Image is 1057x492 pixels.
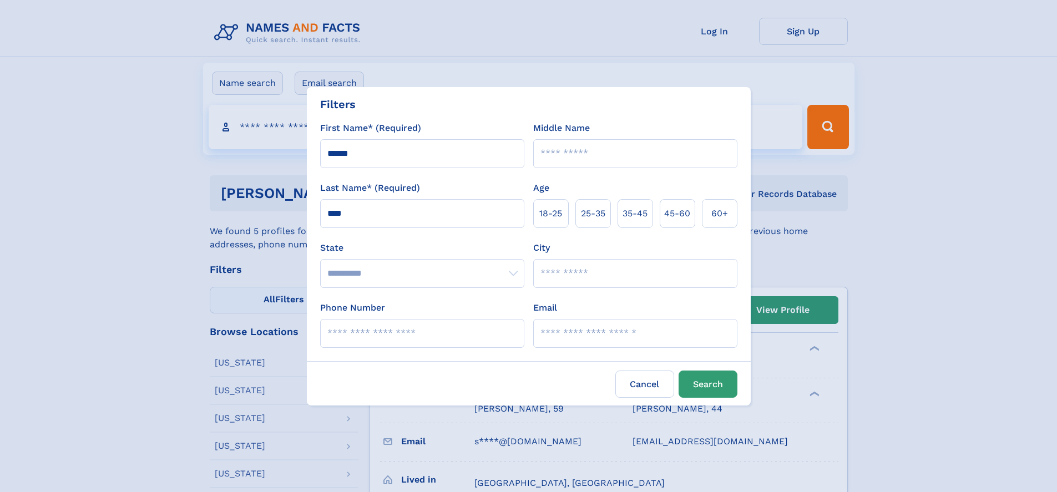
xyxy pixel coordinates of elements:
span: 60+ [711,207,728,220]
span: 18‑25 [539,207,562,220]
button: Search [679,371,737,398]
label: City [533,241,550,255]
label: Phone Number [320,301,385,315]
label: State [320,241,524,255]
span: 25‑35 [581,207,605,220]
label: Middle Name [533,121,590,135]
label: Email [533,301,557,315]
label: First Name* (Required) [320,121,421,135]
div: Filters [320,96,356,113]
label: Age [533,181,549,195]
span: 45‑60 [664,207,690,220]
label: Last Name* (Required) [320,181,420,195]
label: Cancel [615,371,674,398]
span: 35‑45 [623,207,648,220]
